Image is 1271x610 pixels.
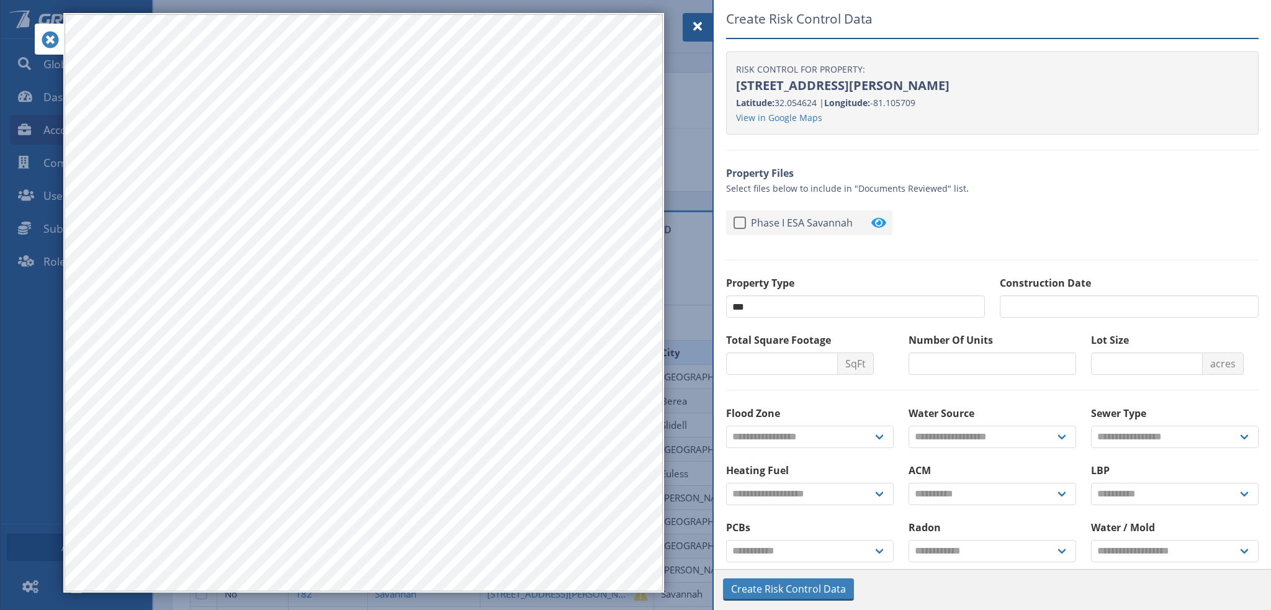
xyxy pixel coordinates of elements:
p: . [726,166,1259,195]
span: Create Risk Control Data [731,581,846,596]
small: Risk Control For Property: [736,63,865,75]
label: Property Type [726,276,985,290]
label: Water / Mold [1091,520,1259,535]
label: Water Source [909,406,1076,421]
strong: Property Files [726,166,794,180]
label: Lot Size [1091,333,1259,348]
label: Number Of Units [909,333,1076,348]
label: Total Square Footage [726,333,894,348]
strong: Latitude: [736,97,775,109]
span: Phase I ESA Savannah [746,215,885,230]
small: Select files below to include in "Documents Reviewed" list [726,182,966,194]
label: LBP [1091,463,1259,478]
button: Create Risk Control Data [723,578,854,601]
h5: Create Risk Control Data [726,9,1259,39]
label: Construction Date [1000,276,1259,290]
label: Radon [909,520,1076,535]
label: Sewer Type [1091,406,1259,421]
small: 32.054624 | -81.105709 [736,97,915,109]
label: PCBs [726,520,894,535]
a: View in Google Maps [736,112,822,123]
strong: Longitude: [824,97,870,109]
label: Heating Fuel [726,463,894,478]
strong: [STREET_ADDRESS][PERSON_NAME] [736,77,950,94]
label: ACM [909,463,1076,478]
label: Flood Zone [726,406,894,421]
